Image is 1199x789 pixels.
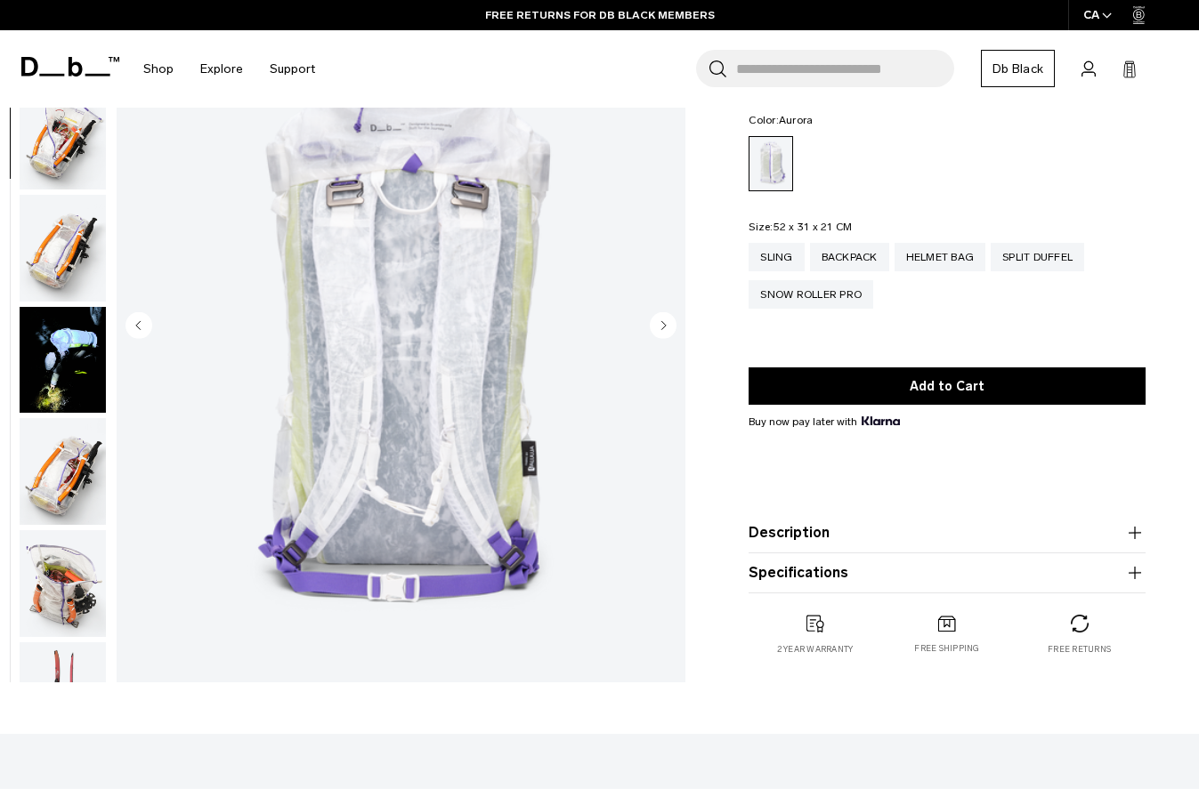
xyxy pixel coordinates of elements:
p: Free shipping [914,643,979,656]
button: Weigh_Lighter_Backpack_25L_6.png [19,417,107,526]
span: 52 x 31 x 21 CM [774,221,853,233]
p: 2 year warranty [777,643,854,656]
a: Aurora [749,136,793,191]
img: Weigh_Lighter_Backpack_25L_8.png [20,642,106,749]
a: Support [270,37,315,101]
a: Db Black [981,50,1055,87]
img: Weigh_Lighter_Backpack_25L_5.png [20,195,106,302]
img: Weigh_Lighter_Backpack_25L_4.png [20,83,106,189]
button: Description [749,522,1146,543]
nav: Main Navigation [130,30,328,108]
button: Weigh Lighter Backpack 25L Aurora [19,306,107,415]
button: Add to Cart [749,367,1146,405]
button: Weigh_Lighter_Backpack_25L_8.png [19,641,107,750]
a: Helmet Bag [895,243,986,271]
a: Split Duffel [991,243,1084,271]
span: Buy now pay later with [749,414,900,430]
img: {"height" => 20, "alt" => "Klarna"} [862,416,900,425]
a: Backpack [810,243,889,271]
a: Explore [200,37,243,101]
p: Free returns [1048,643,1111,656]
span: Aurora [779,114,814,126]
button: Previous slide [126,312,152,342]
legend: Size: [749,221,852,232]
img: Weigh Lighter Backpack 25L Aurora [20,307,106,414]
a: Snow Roller Pro [749,280,873,309]
button: Weigh_Lighter_Backpack_25L_4.png [19,82,107,190]
a: Sling [749,243,804,271]
img: Weigh_Lighter_Backpack_25L_7.png [20,530,106,637]
legend: Color: [749,115,813,125]
button: Next slide [650,312,676,342]
img: Weigh_Lighter_Backpack_25L_6.png [20,418,106,525]
button: Weigh_Lighter_Backpack_25L_7.png [19,529,107,638]
button: Weigh_Lighter_Backpack_25L_5.png [19,194,107,302]
a: Shop [143,37,174,101]
a: FREE RETURNS FOR DB BLACK MEMBERS [485,7,715,23]
button: Specifications [749,562,1146,584]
